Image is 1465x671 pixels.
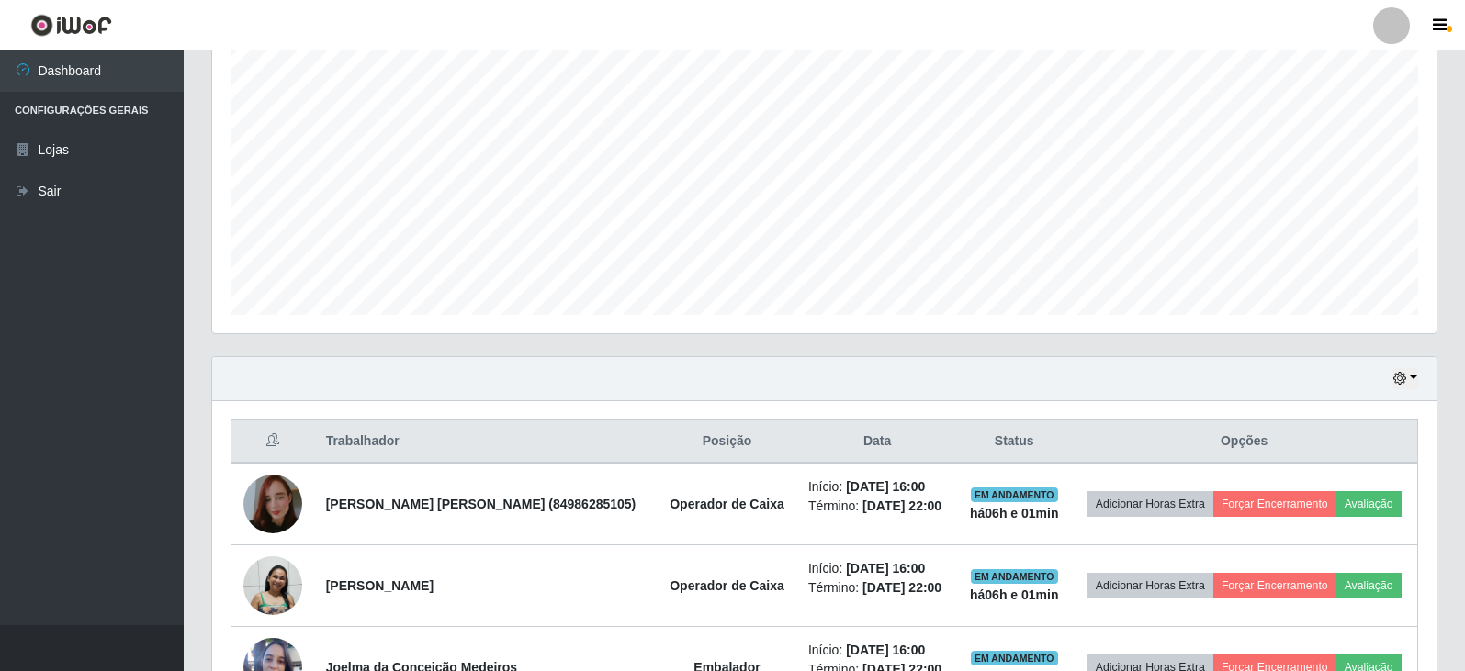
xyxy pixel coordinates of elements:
button: Avaliação [1336,491,1402,517]
button: Adicionar Horas Extra [1087,573,1213,598]
span: EM ANDAMENTO [971,487,1058,502]
li: Início: [808,477,946,497]
li: Início: [808,559,946,578]
th: Trabalhador [315,420,657,464]
th: Data [797,420,957,464]
img: 1756832131053.jpeg [243,555,302,616]
th: Status [957,420,1071,464]
time: [DATE] 22:00 [862,580,941,595]
li: Início: [808,641,946,660]
span: EM ANDAMENTO [971,569,1058,584]
li: Término: [808,578,946,598]
img: 1756570639562.jpeg [243,452,302,556]
button: Forçar Encerramento [1213,491,1336,517]
th: Posição [657,420,797,464]
time: [DATE] 16:00 [846,479,925,494]
button: Adicionar Horas Extra [1087,491,1213,517]
strong: [PERSON_NAME] [PERSON_NAME] (84986285105) [326,497,637,511]
time: [DATE] 16:00 [846,643,925,657]
strong: [PERSON_NAME] [326,578,434,593]
strong: há 06 h e 01 min [970,587,1059,602]
span: EM ANDAMENTO [971,651,1058,665]
button: Avaliação [1336,573,1402,598]
li: Término: [808,497,946,516]
strong: Operador de Caixa [670,497,784,511]
time: [DATE] 16:00 [846,561,925,576]
strong: há 06 h e 01 min [970,506,1059,520]
th: Opções [1071,420,1417,464]
strong: Operador de Caixa [670,578,784,593]
img: CoreUI Logo [30,14,112,37]
time: [DATE] 22:00 [862,498,941,513]
button: Forçar Encerramento [1213,573,1336,598]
